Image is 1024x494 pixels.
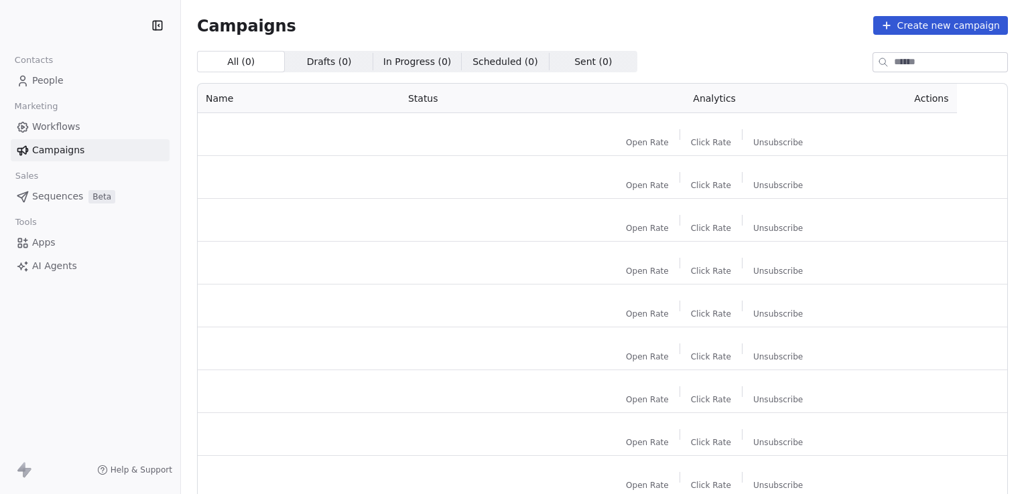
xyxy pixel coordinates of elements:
[626,480,669,491] span: Open Rate
[753,437,803,448] span: Unsubscribe
[11,185,170,208] a: SequencesBeta
[691,223,731,234] span: Click Rate
[753,180,803,191] span: Unsubscribe
[9,96,64,116] span: Marketing
[11,70,170,92] a: People
[753,309,803,319] span: Unsubscribe
[472,55,538,69] span: Scheduled ( 0 )
[691,437,731,448] span: Click Rate
[873,16,1008,35] button: Create new campaign
[574,55,612,69] span: Sent ( 0 )
[198,84,400,113] th: Name
[691,137,731,148] span: Click Rate
[383,55,452,69] span: In Progress ( 0 )
[584,84,844,113] th: Analytics
[32,236,56,250] span: Apps
[753,394,803,405] span: Unsubscribe
[753,351,803,362] span: Unsubscribe
[691,480,731,491] span: Click Rate
[626,137,669,148] span: Open Rate
[626,437,669,448] span: Open Rate
[626,394,669,405] span: Open Rate
[691,180,731,191] span: Click Rate
[111,465,172,475] span: Help & Support
[97,465,172,475] a: Help & Support
[32,189,83,203] span: Sequences
[32,143,84,157] span: Campaigns
[844,84,956,113] th: Actions
[691,351,731,362] span: Click Rate
[88,190,115,203] span: Beta
[11,232,170,254] a: Apps
[32,259,77,273] span: AI Agents
[32,74,64,88] span: People
[626,309,669,319] span: Open Rate
[691,394,731,405] span: Click Rate
[626,266,669,276] span: Open Rate
[691,309,731,319] span: Click Rate
[626,351,669,362] span: Open Rate
[626,223,669,234] span: Open Rate
[9,212,42,232] span: Tools
[400,84,584,113] th: Status
[197,16,296,35] span: Campaigns
[753,480,803,491] span: Unsubscribe
[626,180,669,191] span: Open Rate
[32,120,80,134] span: Workflows
[753,266,803,276] span: Unsubscribe
[11,116,170,138] a: Workflows
[753,137,803,148] span: Unsubscribe
[9,50,59,70] span: Contacts
[11,255,170,277] a: AI Agents
[307,55,352,69] span: Drafts ( 0 )
[753,223,803,234] span: Unsubscribe
[9,166,44,186] span: Sales
[11,139,170,161] a: Campaigns
[691,266,731,276] span: Click Rate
